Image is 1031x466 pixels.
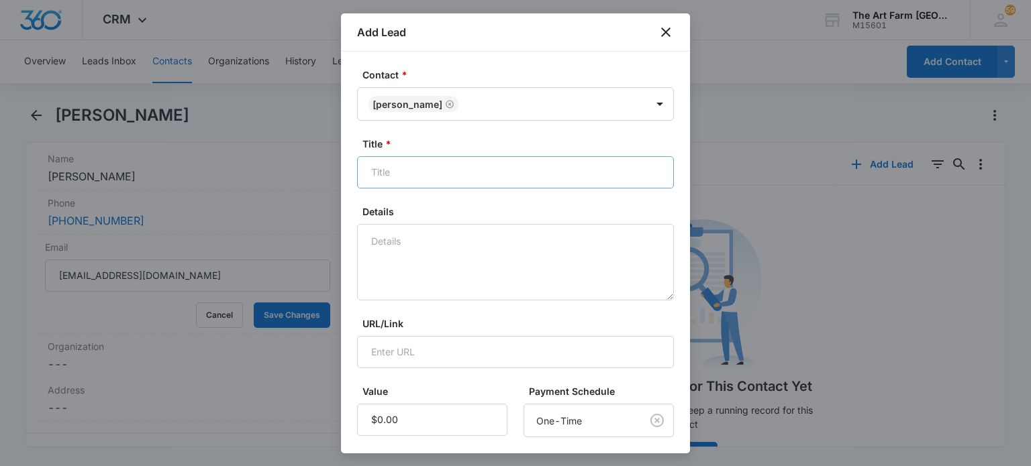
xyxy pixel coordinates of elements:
div: [PERSON_NAME] [373,99,442,110]
label: URL/Link [362,316,679,331]
label: Details [362,205,679,219]
label: Title [362,137,679,151]
button: close [658,24,674,40]
input: Title [357,156,674,188]
div: Remove Shannon Gallico [442,99,454,109]
h1: Add Lead [357,24,406,40]
button: Clear [646,410,668,431]
label: Payment Schedule [529,384,679,398]
input: Value [357,404,507,436]
label: Value [362,384,513,398]
label: Contact [362,68,679,82]
input: Enter URL [357,336,674,368]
